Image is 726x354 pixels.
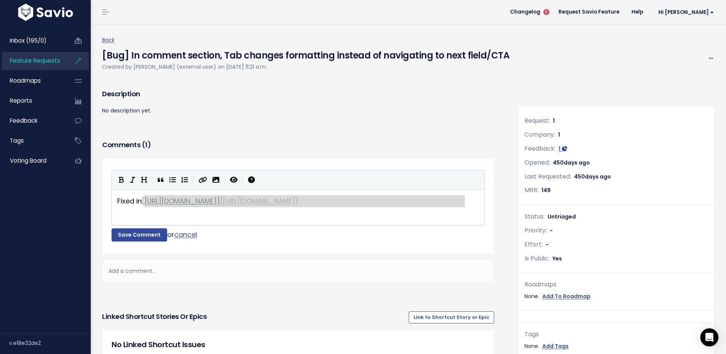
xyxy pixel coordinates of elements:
span: Status: [524,212,544,221]
span: Feedback [10,117,37,125]
p: No description yet. [102,106,494,115]
h5: No Linked Shortcut Issues [112,339,485,350]
span: Request: [524,116,550,125]
a: Add Tags [542,342,569,351]
button: Quote [155,174,166,185]
span: Changelog [510,9,540,15]
span: Is Public: [524,254,549,263]
span: Feedback: [524,144,555,153]
a: Feedback [2,112,63,129]
a: Inbox (195/0) [2,32,63,49]
span: ] [217,196,220,206]
i: | [242,174,243,186]
span: days ago [585,173,611,180]
button: Markdown Guide [245,174,258,185]
span: Effort: [524,240,543,249]
button: Italic [127,174,138,185]
button: Generic List [166,174,178,185]
span: days ago [564,159,590,166]
span: Untriaged [548,213,576,220]
a: Add To Roadmap [542,292,591,301]
span: Last Requested: [524,172,571,181]
span: Inbox (195/0) [10,37,47,45]
a: Request Savio Feature [552,6,625,18]
button: Create Link [196,174,210,185]
i: | [152,174,153,186]
span: [URL][DOMAIN_NAME] [223,196,295,206]
span: Reports [10,97,32,105]
div: Roadmaps [524,279,708,290]
button: Save Comment [112,228,167,242]
button: Heading [138,174,150,185]
span: Roadmaps [10,77,41,85]
a: Hi [PERSON_NAME] [649,6,720,18]
a: Back [102,36,115,44]
a: Reports [2,92,63,109]
div: None. [524,292,708,301]
div: Add a comment... [102,260,494,282]
span: Company: [524,130,555,139]
span: [ [142,196,144,206]
span: 1 [558,145,560,152]
span: Created by [PERSON_NAME] (external user) on [DATE] 11:21 a.m. [102,63,267,71]
span: [URL][DOMAIN_NAME] [144,196,217,206]
button: Numbered List [178,174,191,185]
span: Priority: [524,226,547,235]
a: Voting Board [2,152,63,169]
span: 1 [553,117,555,125]
span: 149 [541,186,551,194]
button: Bold [116,174,127,185]
a: Link to Shortcut Story or Epic [409,311,494,323]
div: or [112,228,485,242]
span: - [550,227,553,234]
span: ( [220,196,223,206]
span: Fixed in [117,196,298,206]
h3: Linked Shortcut Stories or Epics [102,311,206,323]
a: Help [625,6,649,18]
span: Feature Requests [10,57,60,65]
button: Import an image [210,174,222,185]
span: Tags [10,137,24,145]
h4: [Bug] In comment section, Tab changes formatting instead of navigating to next field/CTA [102,45,509,62]
img: logo-white.9d6f32f41409.svg [16,4,75,21]
a: Tags [2,132,63,149]
span: Voting Board [10,157,47,165]
h3: Description [102,89,494,99]
i: | [224,174,225,186]
span: Hi [PERSON_NAME] [658,9,714,15]
div: None. [524,342,708,351]
span: 450 [553,159,590,166]
a: Roadmaps [2,72,63,89]
span: 1 [145,140,147,149]
span: MRR: [524,186,538,194]
span: 1 [558,131,560,139]
div: Open Intercom Messenger [700,328,718,346]
div: v.e18e32de2 [9,333,91,353]
span: Yes [552,255,562,262]
span: Opened: [524,158,550,167]
span: - [546,241,549,248]
button: Toggle Preview [227,174,240,185]
a: Feature Requests [2,52,63,69]
a: 1 [558,145,567,152]
h3: Comments ( ) [102,140,494,150]
span: 5 [543,9,549,15]
a: cancel [174,230,197,239]
span: ) [295,196,298,206]
span: 450 [574,173,611,180]
div: Tags [524,329,708,340]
